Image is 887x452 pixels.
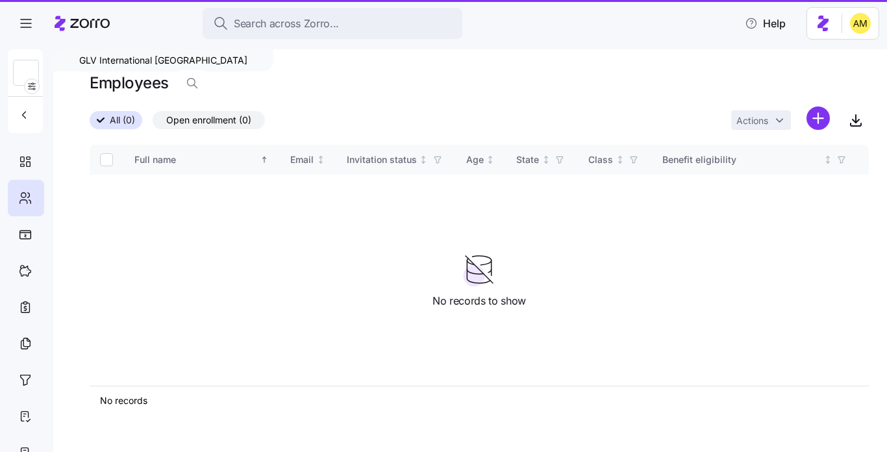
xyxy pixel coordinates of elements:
[588,153,613,167] div: Class
[823,155,832,164] div: Not sorted
[100,394,858,407] div: No records
[736,116,768,125] span: Actions
[280,145,336,175] th: EmailNot sorted
[234,16,339,32] span: Search across Zorro...
[110,112,135,129] span: All (0)
[100,153,113,166] input: Select all records
[166,112,251,129] span: Open enrollment (0)
[134,153,258,167] div: Full name
[652,145,860,175] th: Benefit eligibilityNot sorted
[53,49,273,71] div: GLV International [GEOGRAPHIC_DATA]
[432,293,526,309] span: No records to show
[516,153,539,167] div: State
[203,8,462,39] button: Search across Zorro...
[419,155,428,164] div: Not sorted
[124,145,280,175] th: Full nameSorted ascending
[745,16,786,31] span: Help
[90,73,169,93] h1: Employees
[616,155,625,164] div: Not sorted
[290,153,314,167] div: Email
[456,145,506,175] th: AgeNot sorted
[734,10,796,36] button: Help
[316,155,325,164] div: Not sorted
[347,153,417,167] div: Invitation status
[260,155,269,164] div: Sorted ascending
[336,145,456,175] th: Invitation statusNot sorted
[850,13,871,34] img: dfaaf2f2725e97d5ef9e82b99e83f4d7
[662,153,821,167] div: Benefit eligibility
[466,153,484,167] div: Age
[542,155,551,164] div: Not sorted
[506,145,578,175] th: StateNot sorted
[731,110,791,130] button: Actions
[578,145,652,175] th: ClassNot sorted
[486,155,495,164] div: Not sorted
[806,107,830,130] svg: add icon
